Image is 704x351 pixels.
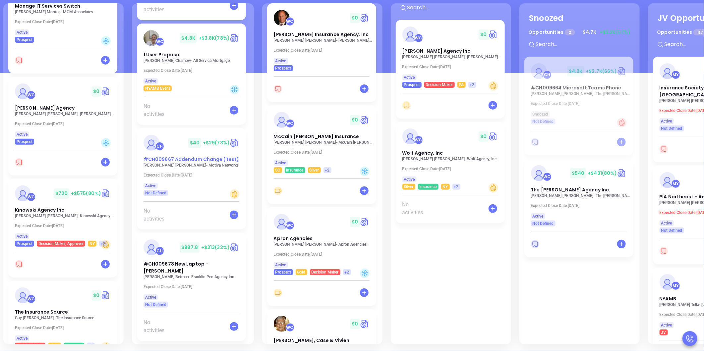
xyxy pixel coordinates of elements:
span: Not Defined [145,189,166,197]
span: Prospect [404,81,420,88]
span: +$3.8K (78%) [199,35,230,41]
a: profileWalter Contreras$0Circle dollarWolf Agency, Inc[PERSON_NAME] [PERSON_NAME]- Wolf Agency, I... [396,122,505,190]
img: McCain Atkinson Insurance [274,112,290,128]
div: Megan Youmans [672,281,680,290]
img: Quote [617,168,627,178]
img: #CH009664 Microsoft Teams Phone [531,63,547,79]
span: Not Defined [533,220,554,227]
span: Active [404,176,415,183]
p: Craig Wilson - Kinowski Agency Inc [15,214,114,218]
div: profileWalter Contreras$0Circle dollar[PERSON_NAME] Agency[PERSON_NAME] [PERSON_NAME]- [PERSON_NA... [8,77,119,179]
div: profileWalter Contreras$540+$431(80%)Circle dollarThe [PERSON_NAME] Agency Inc.[PERSON_NAME] [PER... [524,159,635,261]
span: No activities [144,207,172,223]
p: David Atkinson - McCain Atkinson Insurance [274,140,373,145]
span: Not Defined [661,125,682,132]
div: Walter Contreras [27,193,35,201]
span: Active [145,77,156,85]
div: Carla Humber [543,71,552,79]
span: NYAMB [660,295,676,302]
p: Robert Betman - Franklin Pen Agency Inc [144,275,243,279]
p: Expected Close Date: [DATE] [15,326,114,330]
a: profileWalter Contreras$0Circle dollar[PERSON_NAME] Insurance Agency, Inc[PERSON_NAME] [PERSON_NA... [267,3,376,71]
span: Kinowski Agency Inc [15,207,64,213]
span: NYAMB Event [145,85,170,92]
div: Cold [360,269,370,278]
div: Warm [101,240,111,250]
div: profileWalter Contreras$0Circle dollar[PERSON_NAME] Agency Inc[PERSON_NAME] [PERSON_NAME]- [PERSO... [396,20,506,122]
span: #CH009664 Microsoft Teams Phone [531,84,621,91]
img: Quote [101,290,111,300]
span: +$29 (73%) [203,139,230,146]
p: Expected Close Date: [DATE] [274,150,373,155]
a: Quote [360,319,370,329]
p: Expected Close Date: [DATE] [531,203,630,208]
div: profileWalter Contreras$4.8K+$3.8K(78%)Circle dollar1 User Proposal[PERSON_NAME] Chamow- All Serv... [137,24,249,128]
img: #CH009678 New Laptop - Robert Betman [144,239,159,255]
span: +2 [345,269,349,276]
div: Walter Contreras [155,37,164,46]
a: Quote [617,66,627,76]
span: Apron Agencies [274,235,313,242]
span: Decision Maker, Approver [38,240,84,247]
div: Walter Contreras [27,91,35,99]
span: Active [275,159,286,167]
p: Expected Close Date: [DATE] [274,48,373,53]
div: Walter Contreras [27,295,35,303]
p: Expected Close Date: [DATE] [15,20,114,24]
a: profileWalter Contreras$720+$575(80%)Circle dollarKinowski Agency Inc[PERSON_NAME] [PERSON_NAME]-... [8,179,117,247]
span: +2 [454,183,459,190]
div: Walter Contreras [543,173,552,181]
div: Megan Youmans [672,71,680,79]
img: Vitale Agency [15,83,31,99]
span: #CH009678 New Laptop - Robert Betman [144,261,208,274]
p: Walter Contreras - Motiva Networks [144,163,243,168]
p: Expected Close Date: [DATE] [531,101,630,106]
a: profileCarla Humber$987.8+$313(32%)Circle dollar#CH009678 New Laptop - [PERSON_NAME][PERSON_NAME]... [137,233,246,308]
a: Quote [230,33,239,43]
span: $ 4.2K [567,66,584,76]
div: profileWalter Contreras$0Circle dollarApron Agencies[PERSON_NAME] [PERSON_NAME]- Apron AgenciesEx... [267,207,378,309]
span: +2 [470,81,475,88]
span: PA [459,81,464,88]
span: Decision Maker [17,342,44,349]
span: Active [533,213,544,220]
span: $ 987.8 [180,242,200,253]
span: McCain Atkinson Insurance [274,133,359,140]
img: 1 User Proposal [144,30,159,46]
span: +2 [101,240,105,247]
span: No activities [402,201,431,217]
a: profileWalter Contreras$0Circle dollarThe Insurance SourceGuy [PERSON_NAME]- The Insurance Source... [8,281,117,349]
input: Search... [535,40,635,49]
span: Active [145,182,156,189]
span: $ 0 [91,290,101,301]
img: Lowry-Dunham, Case & Vivien Insurance Agency [274,316,290,332]
span: Silver [310,167,319,174]
span: +2 [88,342,93,349]
a: Quote [360,217,370,227]
span: Snoozed [533,111,548,118]
div: Warm [489,81,498,91]
a: profileCarla Humber$4.2K+$2.7K(66%)Circle dollar#CH009664 Microsoft Teams Phone[PERSON_NAME] [PER... [524,57,633,125]
span: 1 User Proposal [144,51,181,58]
span: Silver [50,342,59,349]
span: Insurance [420,183,437,190]
span: +$2.7K (66%) [586,68,617,75]
div: Cold [101,138,111,148]
div: Walter Contreras [414,136,423,144]
span: Active [145,294,156,301]
div: Walter Contreras [286,323,294,332]
span: SC [275,167,280,174]
div: Cold [230,85,239,94]
a: Quote [360,115,370,125]
img: Quote [230,138,239,148]
a: Quote [101,188,111,198]
div: Carla Humber [155,142,164,151]
span: +$313 (32%) [201,244,230,251]
span: Silver [404,183,414,190]
img: The Insurance Source [15,287,31,303]
p: Andy Chamow - All Service Mortgage [144,58,243,63]
span: $ 720 [54,188,69,199]
span: $ 0 [350,115,360,125]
